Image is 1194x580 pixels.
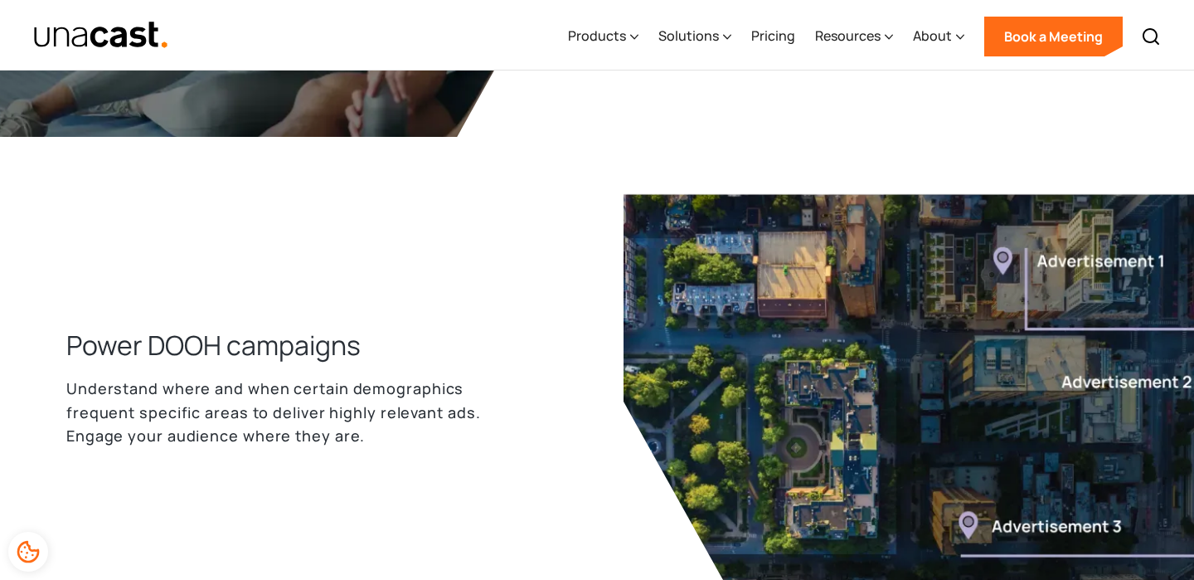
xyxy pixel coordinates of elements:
div: Solutions [658,2,731,71]
h3: Power DOOH campaigns [66,327,361,363]
div: About [913,26,952,46]
p: Understand where and when certain demographics frequent specific areas to deliver highly relevant... [66,377,517,448]
div: Resources [815,2,893,71]
img: Unacast text logo [33,21,168,50]
div: Products [568,26,626,46]
a: home [33,21,168,50]
div: Solutions [658,26,719,46]
div: Resources [815,26,881,46]
a: Book a Meeting [984,17,1123,56]
a: Pricing [751,2,795,71]
div: Cookie Preferences [8,532,48,572]
div: About [913,2,964,71]
div: Products [568,2,638,71]
img: Search icon [1141,27,1161,46]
